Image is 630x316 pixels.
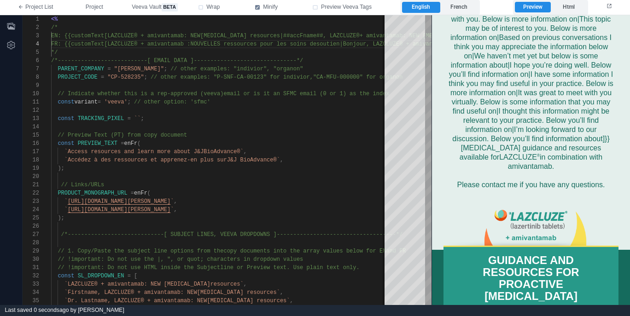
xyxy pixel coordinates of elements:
[174,198,177,205] span: ,
[58,215,64,221] span: );
[137,140,140,147] span: (
[23,247,39,255] div: 29
[124,140,137,147] span: enFr
[162,3,178,11] span: beta
[86,3,103,11] span: Project
[68,198,170,205] span: [URL][DOMAIN_NAME][PERSON_NAME]
[207,298,290,304] span: [MEDICAL_DATA] resources`
[23,73,39,81] div: 8
[78,140,117,147] span: PREVIEW_TEXT
[23,106,39,115] div: 12
[64,289,197,296] span: `Firstname, LAZCLUZE® + amivantamab: NEW
[128,273,131,279] span: =
[58,256,223,263] span: // !important: Do not use the |, ", or quot; chara
[147,190,151,196] span: (
[144,74,147,80] span: ;
[134,115,140,122] span: ``
[23,40,39,48] div: 4
[206,3,220,11] span: Wrap
[78,115,124,122] span: TRACKING_PIXEL
[58,190,127,196] span: PRODUCT_MONOGRAPH_URL
[64,298,207,304] span: `Dr. Lastname, LAZCLUZE® + amivantamab: NEW
[98,99,101,105] span: =
[23,297,39,305] div: 35
[23,65,39,73] div: 7
[164,66,167,72] span: ;
[23,272,39,280] div: 32
[217,57,303,64] span: ------------------------*/
[67,138,108,146] span: LAZCLUZE
[58,248,223,254] span: // 1. Copy/Paste the subject line options from the
[140,115,144,122] span: ;
[316,41,455,47] span: soutien|Bonjour, LAZCLUZE® + amivantamab :
[23,288,39,297] div: 34
[101,74,104,80] span: =
[151,74,313,80] span: // other examples: "P-SNF-CA-00123" for indivior,
[23,131,39,139] div: 15
[23,255,39,264] div: 30
[23,172,39,181] div: 20
[64,198,68,205] span: `
[131,190,134,196] span: =
[12,193,187,230] img: PrLAZCLUZE® (lazertinib tablets) + amivantamab
[551,2,586,13] label: Html
[210,281,244,287] span: resources`
[200,33,360,39] span: [MEDICAL_DATA] resources|##accFname##, LAZCLUZE®
[23,115,39,123] div: 13
[23,164,39,172] div: 19
[190,41,316,47] span: NOUVELLES ressources pour les soins de
[360,33,515,39] span: + amivantamab: NEW [MEDICAL_DATA] resources|Dr.
[204,149,243,155] span: BioAdvance®`
[23,57,39,65] div: 6
[107,66,111,72] span: =
[58,66,104,72] span: PARENT_COMPANY
[58,273,74,279] span: const
[313,74,402,80] span: "CA-MFU-000000" for organon
[61,182,105,188] span: // Links/URLs
[23,148,39,156] div: 17
[128,115,131,122] span: =
[23,32,39,40] div: 3
[23,98,39,106] div: 11
[23,206,39,214] div: 24
[23,197,39,206] div: 23
[23,15,39,23] div: 1
[107,74,144,80] span: "CP-528235"
[64,157,227,163] span: `Accédez à des ressources et apprenez-en plus sur
[223,91,386,97] span: email or is it an SFMC email (0 or 1) as the inde
[61,231,227,238] span: /*-----------------------------[ SUBJECT LINES, VE
[74,99,97,105] span: variant
[51,16,58,23] span: <%
[321,3,372,11] span: Preview Veeva Tags
[58,165,64,172] span: );
[23,222,39,230] div: 26
[64,281,210,287] span: `LAZCLUZE® + amivantamab: NEW [MEDICAL_DATA]
[23,23,39,32] div: 2
[174,207,177,213] span: ,
[23,139,39,148] div: 16
[23,156,39,164] div: 18
[128,99,131,105] span: ;
[515,2,550,13] label: Preview
[290,298,293,304] span: ,
[64,149,204,155] span: `Access resources and learn more about J&J
[114,66,164,72] span: "[PERSON_NAME]"
[104,99,127,105] span: 'veeva'
[134,190,147,196] span: enFr
[223,248,386,254] span: copy documents into the array values below for EN
[51,33,200,39] span: EN: {{customText[LAZCLUZE® + amivantamab: NEW
[23,264,39,272] div: 31
[105,138,108,143] sup: ®
[23,214,39,222] div: 25
[280,289,283,296] span: ,
[23,81,39,90] div: 9
[51,41,190,47] span: FR: {{customText[LAZCLUZE® + amivantamab :
[244,281,247,287] span: ,
[58,264,220,271] span: // !important: Do not use HTML inside the Subject
[280,157,283,163] span: ,
[58,74,97,80] span: PROJECT_CODE
[23,230,39,239] div: 27
[244,149,247,155] span: ,
[78,273,124,279] span: SL_DROPDOWN_EN
[197,289,280,296] span: [MEDICAL_DATA] resources`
